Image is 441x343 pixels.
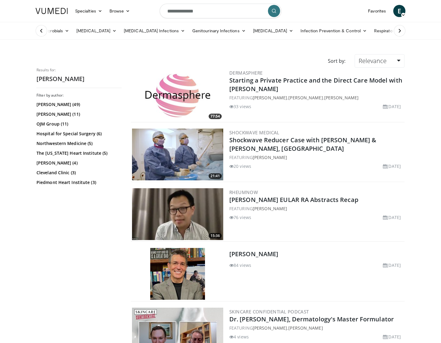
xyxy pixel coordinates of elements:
[288,95,323,101] a: [PERSON_NAME]
[249,25,297,37] a: [MEDICAL_DATA]
[370,25,427,37] a: Respiratory Infections
[36,111,120,117] a: [PERSON_NAME] (11)
[229,315,394,323] a: Dr. [PERSON_NAME], Dermatology's Master Formulator
[297,25,370,37] a: Infection Prevention & Control
[132,129,223,180] img: e2c1aa2e-67d8-4965-a1e9-b38f94d8fcf3.300x170_q85_crop-smart_upscale.jpg
[229,154,403,161] div: FEATURING
[229,250,278,258] a: [PERSON_NAME]
[229,136,376,153] a: Shockwave Reducer Case with [PERSON_NAME] & [PERSON_NAME], [GEOGRAPHIC_DATA]
[253,325,287,331] a: [PERSON_NAME]
[324,95,359,101] a: [PERSON_NAME]
[120,25,189,37] a: [MEDICAL_DATA] Infections
[132,69,223,121] img: ac8c14e3-8863-473a-b6d0-a3ef321262d6.300x170_q85_crop-smart_upscale.jpg
[36,170,120,176] a: Cleveland Clinic (3)
[229,325,403,331] div: FEATURING ,
[229,309,309,315] a: Skincare Confidential Podcast
[383,262,401,268] li: [DATE]
[189,25,249,37] a: Genitourinary Infections
[36,75,122,83] h2: [PERSON_NAME]
[383,103,401,110] li: [DATE]
[355,54,405,68] a: Relevance
[71,5,106,17] a: Specialties
[209,114,222,119] span: 77:54
[253,95,287,101] a: [PERSON_NAME]
[229,163,251,169] li: 20 views
[106,5,134,17] a: Browse
[36,121,120,127] a: OJM Group (11)
[383,334,401,340] li: [DATE]
[150,248,205,300] img: Dr. David L. Katz
[36,140,120,147] a: Northwestern Medicine (5)
[383,163,401,169] li: [DATE]
[132,69,223,121] a: 77:54
[253,154,287,160] a: [PERSON_NAME]
[36,101,120,108] a: [PERSON_NAME] (49)
[132,188,223,240] img: ca728390-ce63-4ab5-a773-d6adf0932abf.300x170_q85_crop-smart_upscale.jpg
[160,4,281,18] input: Search topics, interventions
[229,76,402,93] a: Starting a Private Practice and the Direct Care Model with [PERSON_NAME]
[359,57,387,65] span: Relevance
[36,93,122,98] h3: Filter by author:
[36,8,68,14] img: VuMedi Logo
[253,206,287,211] a: [PERSON_NAME]
[229,334,249,340] li: 4 views
[383,214,401,221] li: [DATE]
[229,103,251,110] li: 33 views
[364,5,390,17] a: Favorites
[132,129,223,180] a: 21:41
[209,173,222,179] span: 21:41
[229,196,358,204] a: [PERSON_NAME] EULAR RA Abstracts Recap
[73,25,120,37] a: [MEDICAL_DATA]
[36,131,120,137] a: Hospital for Special Surgery (6)
[36,150,120,156] a: The [US_STATE] Heart Institute (5)
[229,129,280,136] a: Shockwave Medical
[393,5,405,17] a: E
[229,94,403,101] div: FEATURING , ,
[229,70,262,76] a: Dermasphere
[36,179,120,186] a: Piedmont Heart Institute (3)
[323,54,350,68] div: Sort by:
[36,68,122,72] p: Results for:
[229,205,403,212] div: FEATURING
[229,214,251,221] li: 76 views
[132,188,223,240] a: 15:36
[229,189,258,195] a: RheumNow
[229,262,251,268] li: 84 views
[36,160,120,166] a: [PERSON_NAME] (4)
[209,233,222,239] span: 15:36
[288,325,323,331] a: [PERSON_NAME]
